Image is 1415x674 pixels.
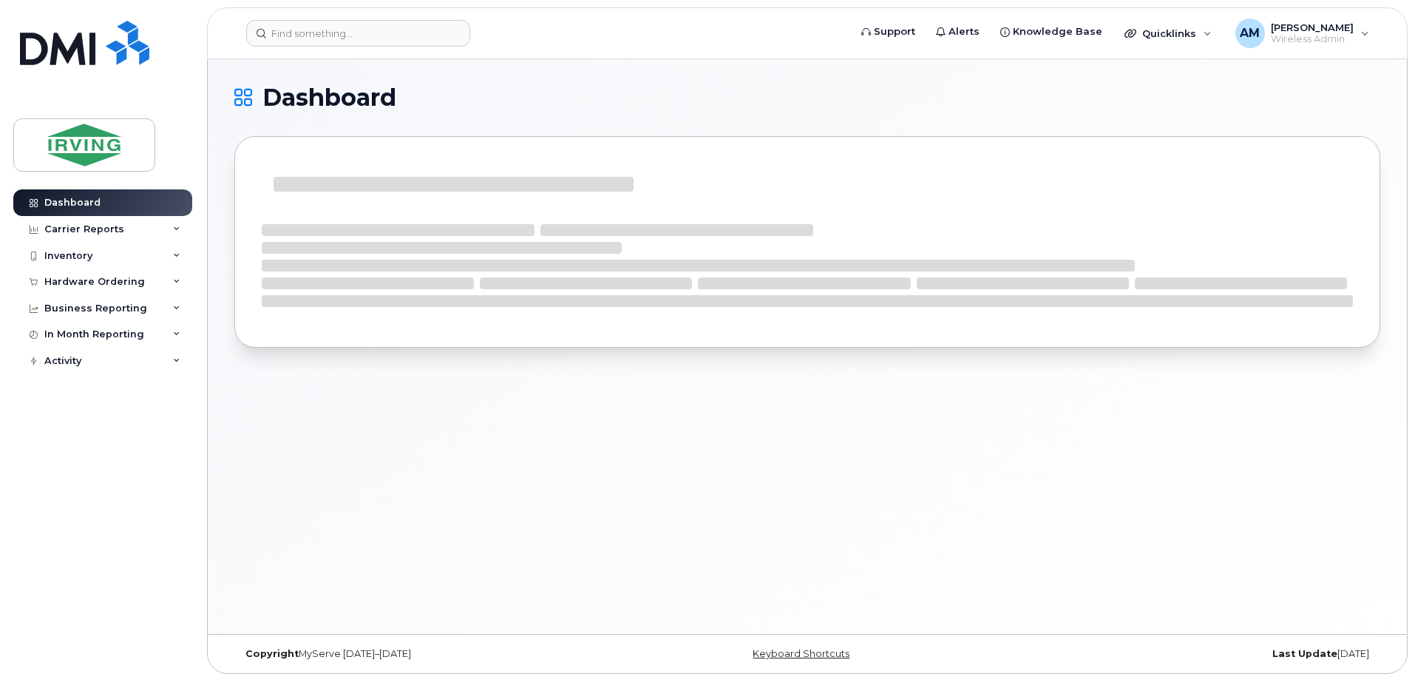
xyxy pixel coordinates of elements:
div: [DATE] [998,648,1380,660]
strong: Copyright [245,648,299,659]
div: MyServe [DATE]–[DATE] [234,648,617,660]
a: Keyboard Shortcuts [753,648,849,659]
span: Dashboard [262,87,396,109]
strong: Last Update [1272,648,1337,659]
